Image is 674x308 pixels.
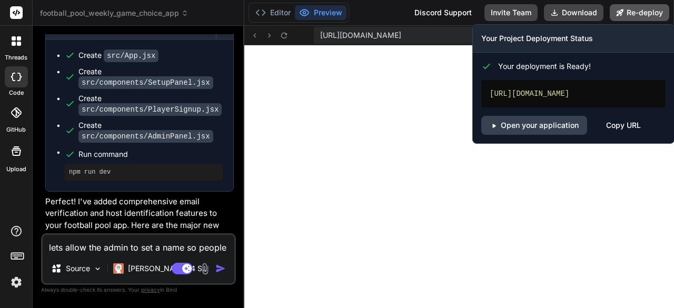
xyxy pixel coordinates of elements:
button: Download [544,4,603,21]
img: Pick Models [93,264,102,273]
code: src/components/PlayerSignup.jsx [78,103,222,116]
label: Upload [6,165,26,174]
label: code [9,88,24,97]
button: Preview [295,5,346,20]
img: icon [215,263,226,274]
span: [URL][DOMAIN_NAME] [320,30,401,41]
a: Open your application [481,116,587,135]
code: src/App.jsx [104,49,158,62]
button: Invite Team [484,4,538,21]
code: src/components/SetupPanel.jsx [78,76,213,89]
img: settings [7,273,25,291]
iframe: Preview [244,45,674,308]
div: Create [78,66,223,88]
h3: Your Project Deployment Status [481,33,666,44]
button: Editor [251,5,295,20]
p: Source [66,263,90,274]
span: Run command [78,149,223,160]
p: [PERSON_NAME] 4 S.. [128,263,206,274]
span: football_pool_weekly_game_choice_app [40,8,189,18]
label: GitHub [6,125,26,134]
span: Your deployment is Ready! [498,61,591,72]
code: src/components/AdminPanel.jsx [78,130,213,143]
span: privacy [141,286,160,293]
div: Copy URL [606,116,641,135]
div: [URL][DOMAIN_NAME] [481,80,666,107]
div: Create [78,93,223,115]
pre: npm run dev [69,168,219,176]
button: Re-deploy [610,4,669,21]
div: Create [78,120,223,142]
img: Claude 4 Sonnet [113,263,124,274]
label: threads [5,53,27,62]
img: attachment [199,263,211,275]
p: Always double-check its answers. Your in Bind [41,285,236,295]
p: Perfect! I've added comprehensive email verification and host identification features to your foo... [45,196,234,243]
div: Create [78,50,158,61]
div: Discord Support [408,4,478,21]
